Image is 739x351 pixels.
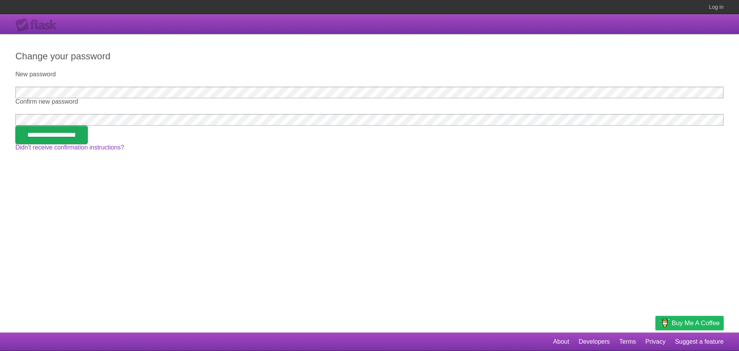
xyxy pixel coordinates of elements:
div: Flask [15,18,62,32]
a: Privacy [645,334,665,349]
label: Confirm new password [15,98,724,105]
h2: Change your password [15,49,724,63]
label: New password [15,71,724,78]
a: Developers [578,334,610,349]
a: Didn't receive confirmation instructions? [15,144,124,151]
a: Buy me a coffee [655,316,724,330]
a: About [553,334,569,349]
a: Suggest a feature [675,334,724,349]
img: Buy me a coffee [659,316,670,329]
span: Buy me a coffee [672,316,720,330]
a: Terms [619,334,636,349]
